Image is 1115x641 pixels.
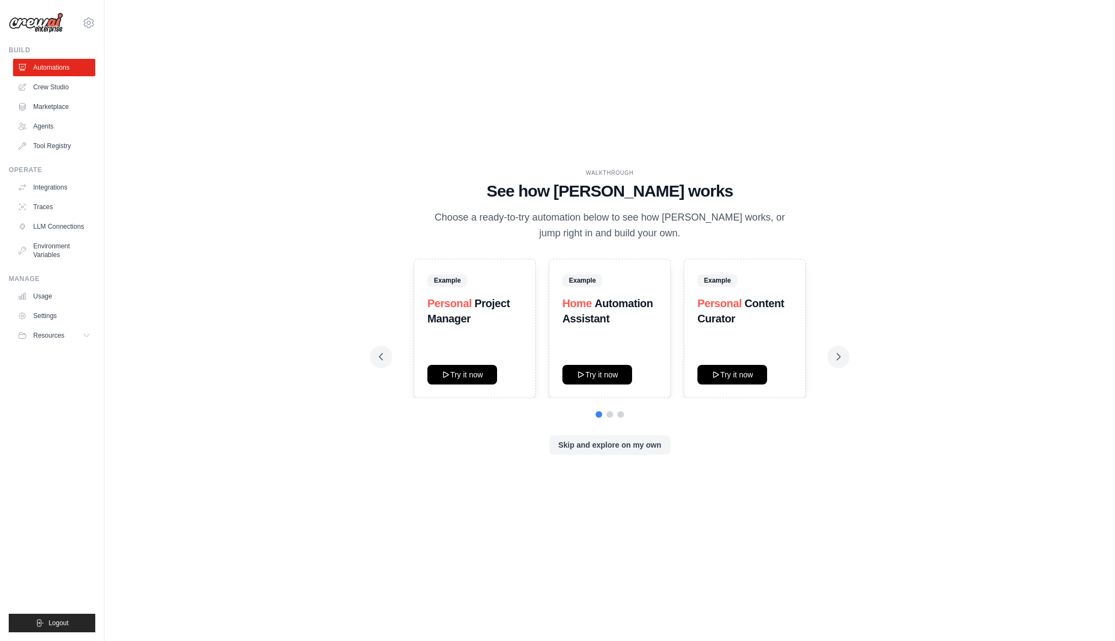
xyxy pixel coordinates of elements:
[13,218,95,235] a: LLM Connections
[48,619,69,627] span: Logout
[13,118,95,135] a: Agents
[427,210,793,242] p: Choose a ready-to-try automation below to see how [PERSON_NAME] works, or jump right in and build...
[13,78,95,96] a: Crew Studio
[697,365,767,384] button: Try it now
[697,274,737,286] span: Example
[9,46,95,54] div: Build
[13,237,95,264] a: Environment Variables
[13,198,95,216] a: Traces
[9,13,63,33] img: Logo
[549,435,670,455] button: Skip and explore on my own
[9,614,95,632] button: Logout
[13,288,95,305] a: Usage
[13,137,95,155] a: Tool Registry
[13,327,95,344] button: Resources
[562,297,653,325] strong: Automation Assistant
[562,365,632,384] button: Try it now
[562,274,602,286] span: Example
[9,274,95,283] div: Manage
[697,297,742,309] span: Personal
[427,297,471,309] span: Personal
[13,59,95,76] a: Automations
[427,274,467,286] span: Example
[427,365,497,384] button: Try it now
[379,181,841,201] h1: See how [PERSON_NAME] works
[13,98,95,115] a: Marketplace
[379,169,841,177] div: WALKTHROUGH
[562,297,592,309] span: Home
[13,179,95,196] a: Integrations
[13,307,95,325] a: Settings
[9,166,95,174] div: Operate
[33,331,64,340] span: Resources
